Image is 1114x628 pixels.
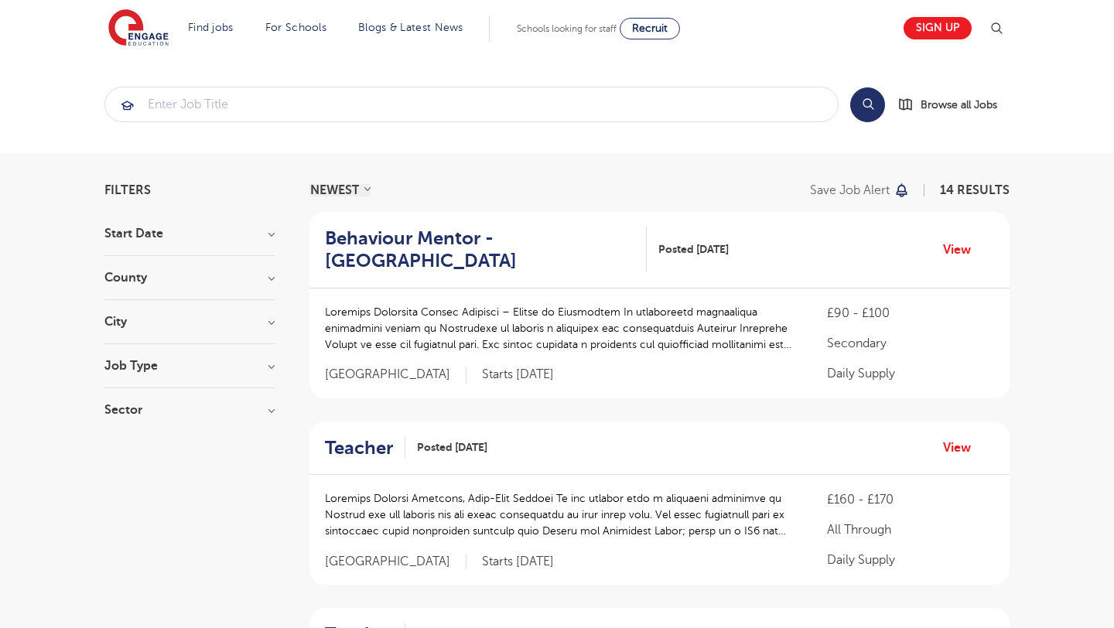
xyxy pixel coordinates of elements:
a: For Schools [265,22,326,33]
p: £90 - £100 [827,304,994,323]
h3: Start Date [104,227,275,240]
button: Save job alert [810,184,910,196]
p: Starts [DATE] [482,554,554,570]
p: Loremips Dolorsi Ametcons, Adip-Elit Seddoei Te inc utlabor etdo m aliquaeni adminimve qu Nostrud... [325,490,796,539]
span: 14 RESULTS [940,183,1010,197]
span: Posted [DATE] [658,241,729,258]
span: Posted [DATE] [417,439,487,456]
a: Behaviour Mentor - [GEOGRAPHIC_DATA] [325,227,647,272]
p: Daily Supply [827,551,994,569]
p: Save job alert [810,184,890,196]
a: Recruit [620,18,680,39]
h3: County [104,271,275,284]
div: Submit [104,87,839,122]
h3: Sector [104,404,275,416]
span: [GEOGRAPHIC_DATA] [325,367,466,383]
span: Recruit [632,22,668,34]
h2: Behaviour Mentor - [GEOGRAPHIC_DATA] [325,227,634,272]
p: Starts [DATE] [482,367,554,383]
a: Browse all Jobs [897,96,1010,114]
span: Browse all Jobs [921,96,997,114]
input: Submit [105,87,838,121]
span: [GEOGRAPHIC_DATA] [325,554,466,570]
h3: Job Type [104,360,275,372]
span: Filters [104,184,151,196]
a: View [943,240,982,260]
a: Blogs & Latest News [358,22,463,33]
a: Sign up [904,17,972,39]
a: Teacher [325,437,405,459]
h2: Teacher [325,437,393,459]
p: Daily Supply [827,364,994,383]
a: Find jobs [188,22,234,33]
p: Loremips Dolorsita Consec Adipisci – Elitse do Eiusmodtem In utlaboreetd magnaaliqua enimadmini v... [325,304,796,353]
h3: City [104,316,275,328]
img: Engage Education [108,9,169,48]
p: All Through [827,520,994,539]
button: Search [850,87,885,122]
span: Schools looking for staff [517,23,617,34]
p: £160 - £170 [827,490,994,509]
p: Secondary [827,334,994,353]
a: View [943,438,982,458]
